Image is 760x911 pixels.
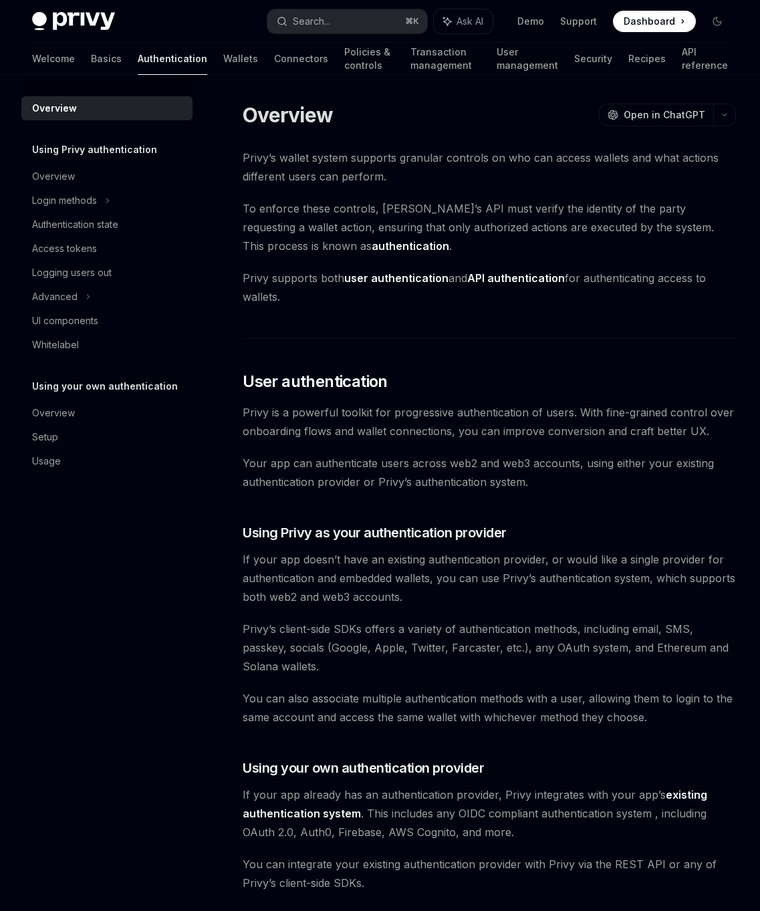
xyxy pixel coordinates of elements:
div: Search... [293,13,330,29]
div: Setup [32,429,58,445]
span: You can integrate your existing authentication provider with Privy via the REST API or any of Pri... [243,855,736,892]
span: User authentication [243,371,388,392]
span: If your app already has an authentication provider, Privy integrates with your app’s . This inclu... [243,785,736,841]
a: UI components [21,309,193,333]
div: Overview [32,100,77,116]
div: UI components [32,313,98,329]
span: Using your own authentication provider [243,759,484,777]
span: Privy’s client-side SDKs offers a variety of authentication methods, including email, SMS, passke... [243,620,736,676]
a: Basics [91,43,122,75]
a: Demo [517,15,544,28]
a: Setup [21,425,193,449]
a: Authentication [138,43,207,75]
a: Dashboard [613,11,696,32]
a: Connectors [274,43,328,75]
div: Authentication state [32,217,118,233]
span: Open in ChatGPT [624,108,705,122]
a: Overview [21,164,193,188]
span: Privy supports both and for authenticating access to wallets. [243,269,736,306]
a: Security [574,43,612,75]
span: Ask AI [457,15,483,28]
strong: authentication [372,239,449,253]
h1: Overview [243,103,333,127]
a: Welcome [32,43,75,75]
a: Support [560,15,597,28]
span: ⌘ K [405,16,419,27]
a: Wallets [223,43,258,75]
a: Usage [21,449,193,473]
a: Access tokens [21,237,193,261]
button: Ask AI [434,9,493,33]
a: Overview [21,96,193,120]
a: API reference [682,43,728,75]
button: Toggle dark mode [707,11,728,32]
strong: API authentication [467,271,565,285]
div: Login methods [32,192,97,209]
a: Logging users out [21,261,193,285]
span: You can also associate multiple authentication methods with a user, allowing them to login to the... [243,689,736,727]
button: Search...⌘K [267,9,426,33]
div: Overview [32,405,75,421]
div: Access tokens [32,241,97,257]
div: Advanced [32,289,78,305]
div: Overview [32,168,75,184]
span: If your app doesn’t have an existing authentication provider, or would like a single provider for... [243,550,736,606]
a: Whitelabel [21,333,193,357]
a: Authentication state [21,213,193,237]
div: Usage [32,453,61,469]
a: User management [497,43,558,75]
a: Policies & controls [344,43,394,75]
a: Recipes [628,43,666,75]
h5: Using your own authentication [32,378,178,394]
div: Logging users out [32,265,112,281]
strong: user authentication [344,271,449,285]
button: Open in ChatGPT [599,104,713,126]
span: Using Privy as your authentication provider [243,523,507,542]
a: Transaction management [410,43,481,75]
div: Whitelabel [32,337,79,353]
img: dark logo [32,12,115,31]
span: Privy’s wallet system supports granular controls on who can access wallets and what actions diffe... [243,148,736,186]
span: To enforce these controls, [PERSON_NAME]’s API must verify the identity of the party requesting a... [243,199,736,255]
span: Your app can authenticate users across web2 and web3 accounts, using either your existing authent... [243,454,736,491]
span: Dashboard [624,15,675,28]
a: Overview [21,401,193,425]
h5: Using Privy authentication [32,142,157,158]
span: Privy is a powerful toolkit for progressive authentication of users. With fine-grained control ov... [243,403,736,440]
